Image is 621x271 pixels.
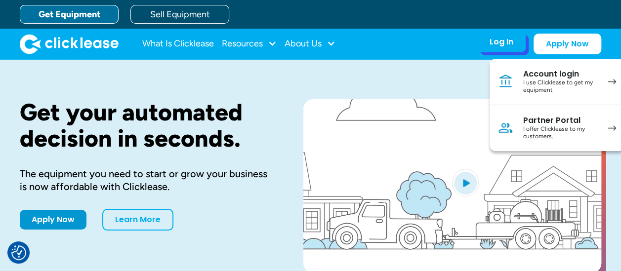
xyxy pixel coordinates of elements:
div: Resources [222,34,277,54]
a: Learn More [102,209,173,231]
div: Log In [490,37,513,47]
img: Clicklease logo [20,34,119,54]
img: Blue play button logo on a light blue circular background [452,169,479,196]
a: Get Equipment [20,5,119,24]
button: Consent Preferences [11,245,26,260]
a: What Is Clicklease [142,34,214,54]
img: Revisit consent button [11,245,26,260]
img: arrow [608,125,616,131]
h1: Get your automated decision in seconds. [20,99,272,152]
div: The equipment you need to start or grow your business is now affordable with Clicklease. [20,167,272,193]
img: Person icon [497,120,513,136]
img: Bank icon [497,74,513,89]
div: I use Clicklease to get my equipment [523,79,598,94]
div: Partner Portal [523,116,598,125]
a: home [20,34,119,54]
div: Account login [523,69,598,79]
img: arrow [608,79,616,84]
div: I offer Clicklease to my customers. [523,125,598,141]
a: Apply Now [20,210,86,230]
a: Sell Equipment [130,5,229,24]
a: Apply Now [534,34,601,54]
div: About Us [285,34,335,54]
